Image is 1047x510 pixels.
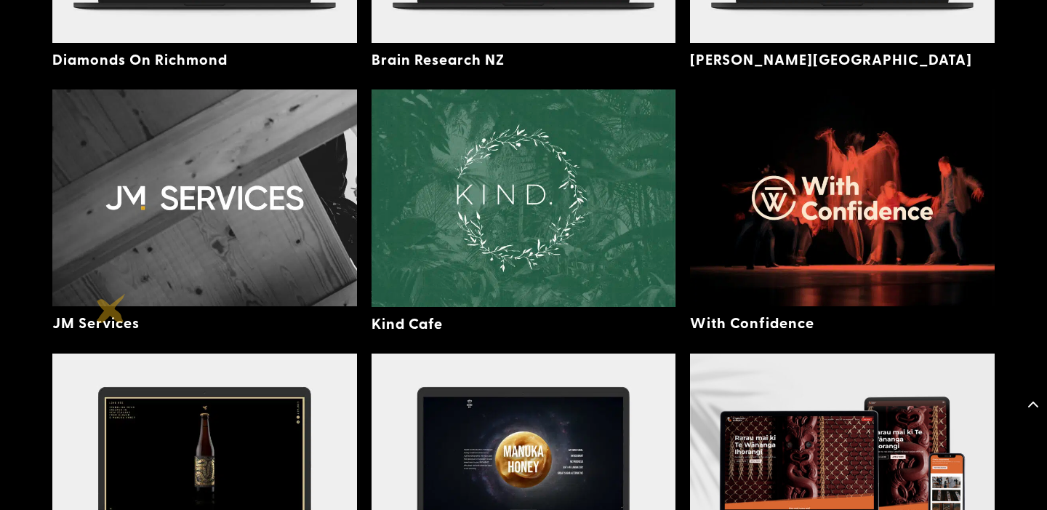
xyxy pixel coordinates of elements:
[372,313,443,333] a: Kind Cafe
[690,49,972,69] a: [PERSON_NAME][GEOGRAPHIC_DATA]
[690,312,814,332] a: With Confidence
[690,89,995,306] img: With Confidence
[372,49,505,69] a: Brain Research NZ
[52,49,228,69] a: Diamonds On Richmond
[52,312,140,332] a: JM Services
[372,89,676,306] img: Kind Cafe
[52,89,357,306] img: JM Services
